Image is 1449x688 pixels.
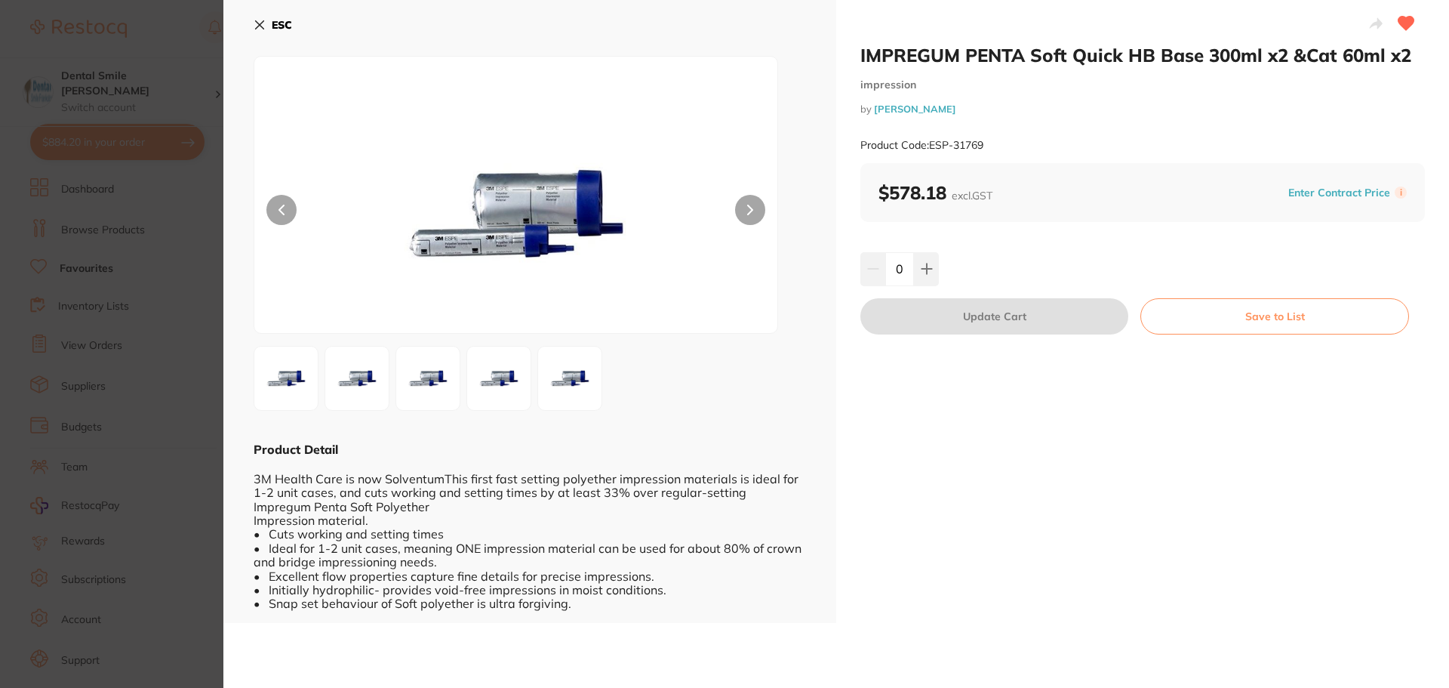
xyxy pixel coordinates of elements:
[259,351,313,406] img: OS5qcGc
[401,351,455,406] img: OV8zLmpwZw
[1140,298,1409,335] button: Save to List
[472,351,526,406] img: OV80LmpwZw
[860,79,1425,91] small: impression
[860,103,1425,115] small: by
[878,181,992,204] b: $578.18
[272,18,292,32] b: ESC
[359,94,673,333] img: OS5qcGc
[1395,187,1407,199] label: i
[330,351,384,406] img: OV8yLmpwZw
[254,12,292,38] button: ESC
[254,458,806,610] div: 3M Health Care is now SolventumThis first fast setting polyether impression materials is ideal fo...
[1284,186,1395,200] button: Enter Contract Price
[254,442,338,457] b: Product Detail
[860,139,983,152] small: Product Code: ESP-31769
[543,351,597,406] img: OV81LmpwZw
[874,103,956,115] a: [PERSON_NAME]
[860,44,1425,66] h2: IMPREGUM PENTA Soft Quick HB Base 300ml x2 &Cat 60ml x2
[952,189,992,202] span: excl. GST
[860,298,1128,335] button: Update Cart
